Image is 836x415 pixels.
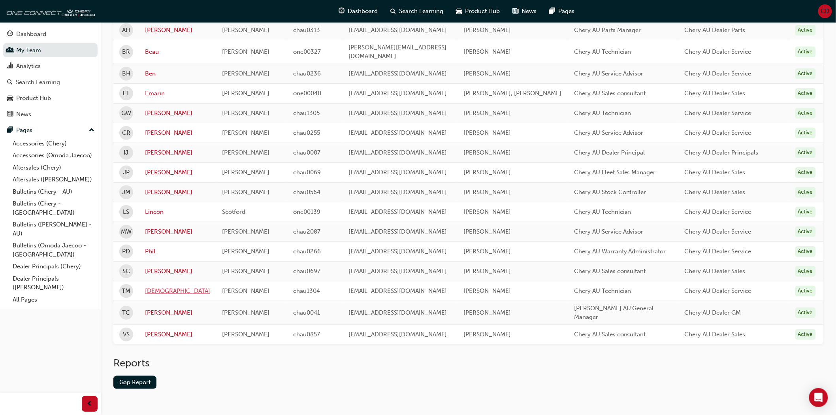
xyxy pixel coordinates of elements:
[222,268,269,275] span: [PERSON_NAME]
[293,169,321,176] span: chau0069
[293,248,321,255] span: chau0266
[293,189,320,196] span: chau0564
[348,44,446,60] span: [PERSON_NAME][EMAIL_ADDRESS][DOMAIN_NAME]
[795,167,816,178] div: Active
[795,47,816,57] div: Active
[574,109,631,117] span: Chery AU Technician
[574,149,645,156] span: Chery AU Dealer Principal
[3,25,98,123] button: DashboardMy TeamAnalyticsSearch LearningProduct HubNews
[122,69,130,78] span: BH
[4,3,95,19] a: oneconnect
[685,26,746,34] span: Chery AU Dealer Parts
[574,70,644,77] span: Chery AU Service Advisor
[222,149,269,156] span: [PERSON_NAME]
[293,109,320,117] span: chau1305
[293,268,320,275] span: chau0697
[685,189,746,196] span: Chery AU Dealer Sales
[3,27,98,41] a: Dashboard
[685,70,751,77] span: Chery AU Dealer Service
[3,123,98,138] button: Pages
[795,108,816,119] div: Active
[512,6,518,16] span: news-icon
[222,129,269,136] span: [PERSON_NAME]
[348,149,447,156] span: [EMAIL_ADDRESS][DOMAIN_NAME]
[574,268,646,275] span: Chery AU Sales consultant
[123,89,130,98] span: ET
[795,187,816,198] div: Active
[685,169,746,176] span: Chery AU Dealer Sales
[463,129,511,136] span: [PERSON_NAME]
[145,148,210,157] a: [PERSON_NAME]
[122,308,130,317] span: TC
[543,3,581,19] a: pages-iconPages
[145,47,210,57] a: Beau
[450,3,506,19] a: car-iconProduct Hub
[222,248,269,255] span: [PERSON_NAME]
[348,90,447,97] span: [EMAIL_ADDRESS][DOMAIN_NAME]
[222,26,269,34] span: [PERSON_NAME]
[463,90,561,97] span: [PERSON_NAME], [PERSON_NAME]
[145,69,210,78] a: Ben
[16,126,32,135] div: Pages
[463,331,511,338] span: [PERSON_NAME]
[293,129,320,136] span: chau0255
[145,188,210,197] a: [PERSON_NAME]
[685,248,751,255] span: Chery AU Dealer Service
[506,3,543,19] a: news-iconNews
[795,88,816,99] div: Active
[7,79,13,86] span: search-icon
[795,207,816,217] div: Active
[9,219,98,240] a: Bulletins ([PERSON_NAME] - AU)
[293,331,320,338] span: chau0857
[795,246,816,257] div: Active
[222,228,269,235] span: [PERSON_NAME]
[123,168,130,177] span: JP
[463,26,511,34] span: [PERSON_NAME]
[293,309,320,316] span: chau0041
[384,3,450,19] a: search-iconSearch Learning
[348,309,447,316] span: [EMAIL_ADDRESS][DOMAIN_NAME]
[348,129,447,136] span: [EMAIL_ADDRESS][DOMAIN_NAME]
[145,89,210,98] a: Emarin
[574,248,666,255] span: Chery AU Warranty Administrator
[795,226,816,237] div: Active
[293,90,321,97] span: one00040
[145,168,210,177] a: [PERSON_NAME]
[3,43,98,58] a: My Team
[123,207,130,217] span: LS
[222,48,269,55] span: [PERSON_NAME]
[574,228,644,235] span: Chery AU Service Advisor
[574,129,644,136] span: Chery AU Service Advisor
[685,287,751,294] span: Chery AU Dealer Service
[145,128,210,138] a: [PERSON_NAME]
[3,59,98,74] a: Analytics
[145,308,210,317] a: [PERSON_NAME]
[685,149,759,156] span: Chery AU Dealer Principals
[465,7,500,16] span: Product Hub
[145,247,210,256] a: Phil
[463,309,511,316] span: [PERSON_NAME]
[9,198,98,219] a: Bulletins (Chery - [GEOGRAPHIC_DATA])
[16,110,31,119] div: News
[121,227,132,236] span: MW
[685,208,751,215] span: Chery AU Dealer Service
[293,208,320,215] span: one00139
[122,128,130,138] span: GR
[3,91,98,106] a: Product Hub
[574,90,646,97] span: Chery AU Sales consultant
[145,109,210,118] a: [PERSON_NAME]
[222,189,269,196] span: [PERSON_NAME]
[574,189,646,196] span: Chery AU Stock Controller
[9,149,98,162] a: Accessories (Omoda Jaecoo)
[348,331,447,338] span: [EMAIL_ADDRESS][DOMAIN_NAME]
[574,26,641,34] span: Chery AU Parts Manager
[3,75,98,90] a: Search Learning
[222,331,269,338] span: [PERSON_NAME]
[9,260,98,273] a: Dealer Principals (Chery)
[795,128,816,138] div: Active
[795,25,816,36] div: Active
[87,399,93,409] span: prev-icon
[9,240,98,260] a: Bulletins (Omoda Jaecoo - [GEOGRAPHIC_DATA])
[113,376,156,389] a: Gap Report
